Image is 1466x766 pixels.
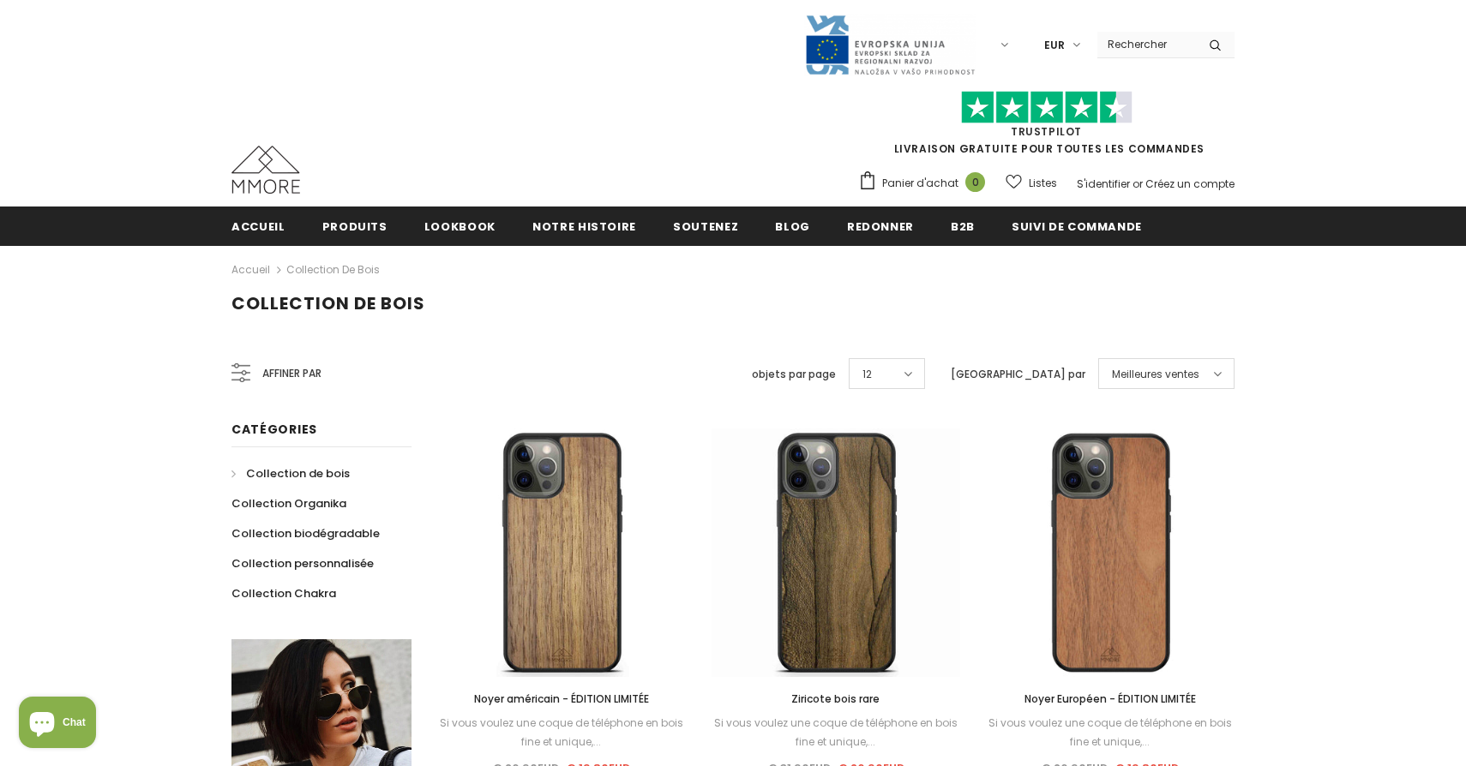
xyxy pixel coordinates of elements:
[951,366,1085,383] label: [GEOGRAPHIC_DATA] par
[246,465,350,482] span: Collection de bois
[231,555,374,572] span: Collection personnalisée
[1012,218,1142,235] span: Suivi de commande
[961,91,1133,124] img: Faites confiance aux étoiles pilotes
[231,260,270,280] a: Accueil
[1029,175,1057,192] span: Listes
[858,171,994,196] a: Panier d'achat 0
[791,691,880,706] span: Ziricote bois rare
[1097,32,1196,57] input: Search Site
[1145,177,1235,191] a: Créez un compte
[965,172,985,192] span: 0
[424,206,496,245] a: Lookbook
[951,206,975,245] a: B2B
[712,714,960,751] div: Si vous voulez une coque de téléphone en bois fine et unique,...
[673,206,738,245] a: soutenez
[322,218,388,235] span: Produits
[231,458,350,488] a: Collection de bois
[1024,691,1196,706] span: Noyer Européen - ÉDITION LIMITÉE
[231,488,346,518] a: Collection Organika
[858,99,1235,156] span: LIVRAISON GRATUITE POUR TOUTES LES COMMANDES
[752,366,836,383] label: objets par page
[437,714,686,751] div: Si vous voulez une coque de téléphone en bois fine et unique,...
[862,366,872,383] span: 12
[231,206,285,245] a: Accueil
[1077,177,1130,191] a: S'identifier
[847,218,914,235] span: Redonner
[673,218,738,235] span: soutenez
[286,262,380,277] a: Collection de bois
[532,206,636,245] a: Notre histoire
[775,218,810,235] span: Blog
[847,206,914,245] a: Redonner
[1012,206,1142,245] a: Suivi de commande
[1044,37,1065,54] span: EUR
[986,690,1235,709] a: Noyer Européen - ÉDITION LIMITÉE
[804,14,976,76] img: Javni Razpis
[231,578,336,608] a: Collection Chakra
[231,218,285,235] span: Accueil
[804,37,976,51] a: Javni Razpis
[424,218,496,235] span: Lookbook
[231,495,346,512] span: Collection Organika
[231,585,336,601] span: Collection Chakra
[1011,124,1082,139] a: TrustPilot
[231,421,317,438] span: Catégories
[14,697,101,752] inbox-online-store-chat: Shopify online store chat
[1112,366,1199,383] span: Meilleures ventes
[231,525,380,542] span: Collection biodégradable
[1006,168,1057,198] a: Listes
[712,690,960,709] a: Ziricote bois rare
[986,714,1235,751] div: Si vous voulez une coque de téléphone en bois fine et unique,...
[775,206,810,245] a: Blog
[262,364,321,383] span: Affiner par
[231,146,300,194] img: Cas MMORE
[1133,177,1143,191] span: or
[474,691,649,706] span: Noyer américain - ÉDITION LIMITÉE
[231,291,425,315] span: Collection de bois
[231,548,374,578] a: Collection personnalisée
[231,518,380,548] a: Collection biodégradable
[437,690,686,709] a: Noyer américain - ÉDITION LIMITÉE
[322,206,388,245] a: Produits
[882,175,958,192] span: Panier d'achat
[532,218,636,235] span: Notre histoire
[951,218,975,235] span: B2B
